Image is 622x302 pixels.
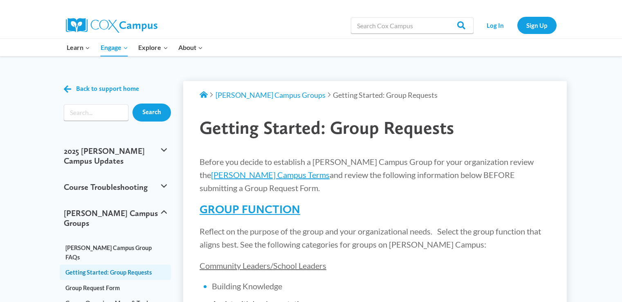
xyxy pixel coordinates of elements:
[138,42,168,53] span: Explore
[67,42,90,53] span: Learn
[178,42,203,53] span: About
[216,90,326,99] a: [PERSON_NAME] Campus Groups
[200,117,454,138] span: Getting Started: Group Requests
[60,280,171,295] a: Group Request Form
[333,90,438,99] span: Getting Started: Group Requests
[200,90,208,99] a: Support Home
[60,240,171,265] a: [PERSON_NAME] Campus Group FAQs
[60,265,171,280] a: Getting Started: Group Requests
[200,225,550,251] p: Reflect on the purpose of the group and your organizational needs. Select the group function that...
[212,280,550,292] li: Building Knowledge
[200,261,326,270] span: Community Leaders/School Leaders
[101,42,128,53] span: Engage
[64,83,139,95] a: Back to support home
[478,17,513,34] a: Log In
[211,170,330,180] a: [PERSON_NAME] Campus Terms
[478,17,557,34] nav: Secondary Navigation
[76,85,139,93] span: Back to support home
[200,202,300,216] u: GROUP FUNCTION
[60,138,171,174] button: 2025 [PERSON_NAME] Campus Updates
[66,18,157,33] img: Cox Campus
[60,174,171,200] button: Course Troubleshooting
[62,39,208,56] nav: Primary Navigation
[200,155,550,194] p: Before you decide to establish a [PERSON_NAME] Campus Group for your organization review the and ...
[132,104,171,122] input: Search
[351,17,474,34] input: Search Cox Campus
[60,200,171,236] button: [PERSON_NAME] Campus Groups
[64,104,129,121] input: Search input
[517,17,557,34] a: Sign Up
[64,104,129,121] form: Search form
